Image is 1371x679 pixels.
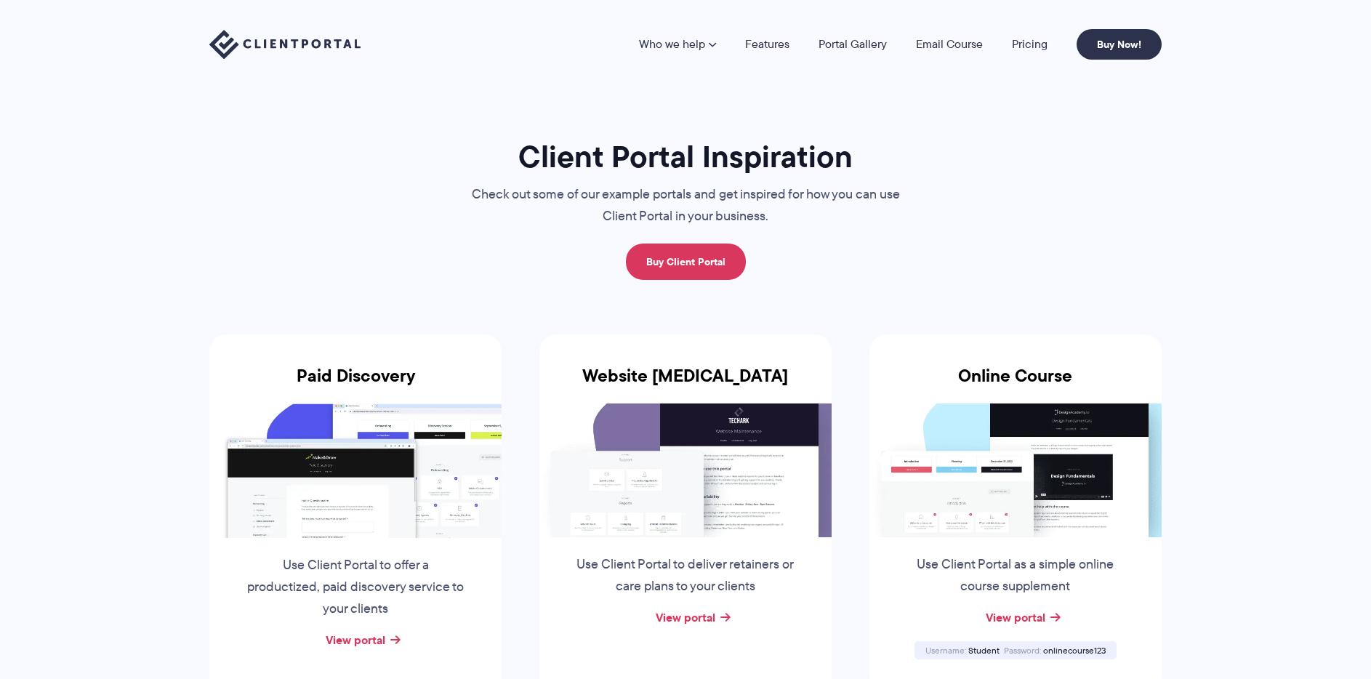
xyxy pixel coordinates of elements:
[209,366,502,403] h3: Paid Discovery
[745,39,789,50] a: Features
[442,184,929,228] p: Check out some of our example portals and get inspired for how you can use Client Portal in your ...
[819,39,887,50] a: Portal Gallery
[1012,39,1048,50] a: Pricing
[245,555,466,620] p: Use Client Portal to offer a productized, paid discovery service to your clients
[639,39,716,50] a: Who we help
[905,554,1126,598] p: Use Client Portal as a simple online course supplement
[1004,644,1041,656] span: Password
[656,608,715,626] a: View portal
[575,554,796,598] p: Use Client Portal to deliver retainers or care plans to your clients
[869,366,1162,403] h3: Online Course
[442,137,929,176] h1: Client Portal Inspiration
[1077,29,1162,60] a: Buy Now!
[986,608,1045,626] a: View portal
[968,644,1000,656] span: Student
[626,244,746,280] a: Buy Client Portal
[1043,644,1106,656] span: onlinecourse123
[925,644,966,656] span: Username
[539,366,832,403] h3: Website [MEDICAL_DATA]
[326,631,385,648] a: View portal
[916,39,983,50] a: Email Course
